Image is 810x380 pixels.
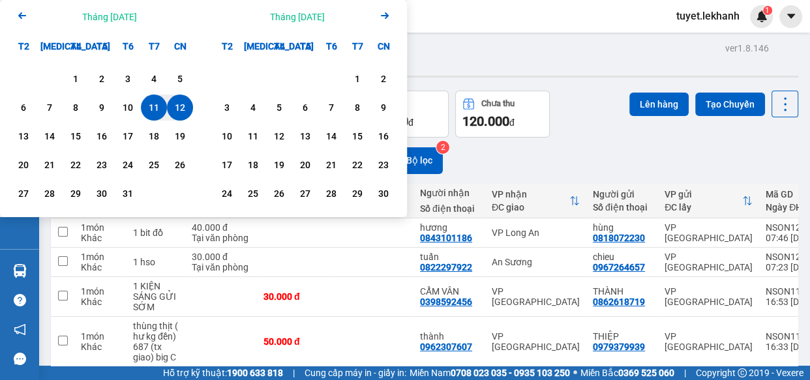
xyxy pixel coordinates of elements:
div: 5 [171,71,189,87]
div: 4 [244,100,262,115]
div: T4 [266,33,292,59]
div: 30.000 đ [263,291,329,302]
div: Choose Thứ Tư, tháng 11 5 2025. It's available. [266,95,292,121]
button: Next month. [377,8,393,25]
div: ĐC lấy [665,202,742,212]
div: 2 [374,71,393,87]
span: đ [509,117,515,128]
div: Choose Thứ Tư, tháng 10 22 2025. It's available. [63,152,89,178]
div: Người nhận [420,188,479,198]
div: thùng thịt ( hư kg đền) [133,321,179,342]
div: T6 [115,33,141,59]
th: Toggle SortBy [658,184,759,218]
div: 28 [322,186,340,201]
div: 6 [14,100,33,115]
div: VP [GEOGRAPHIC_DATA] [11,11,143,42]
div: Choose Thứ Năm, tháng 10 30 2025. It's available. [89,181,115,207]
span: copyright [738,368,747,377]
div: 16 [93,128,111,144]
div: Choose Thứ Ba, tháng 11 18 2025. It's available. [240,152,266,178]
div: 19 [171,128,189,144]
div: Choose Chủ Nhật, tháng 11 23 2025. It's available. [370,152,397,178]
div: 0822297922 [420,262,472,272]
div: hùng [593,222,652,233]
div: 30 [93,186,111,201]
div: 40.000 [10,84,145,100]
div: 21 [40,157,59,173]
div: 1 [348,71,367,87]
div: Người gửi [593,189,652,199]
div: Choose Thứ Bảy, tháng 11 1 2025. It's available. [344,66,370,92]
div: ver 1.8.146 [725,41,769,55]
div: 3 [218,100,236,115]
span: message [14,353,26,365]
button: caret-down [779,5,802,28]
span: caret-down [785,10,797,22]
div: 21 [322,157,340,173]
div: 1 món [81,331,120,342]
div: 50.000 đ [263,336,329,347]
div: Tại văn phòng [192,262,250,272]
span: notification [14,323,26,336]
div: 29 [348,186,367,201]
div: 8 [348,100,367,115]
div: 22 [67,157,85,173]
span: Nhận: [153,12,184,26]
div: 7 [322,100,340,115]
div: Số điện thoại [420,203,479,214]
div: Choose Thứ Tư, tháng 11 19 2025. It's available. [266,152,292,178]
div: 27 [296,186,314,201]
div: CN [167,33,193,59]
div: 20 [14,157,33,173]
span: Gửi: [11,12,31,26]
div: 30 [374,186,393,201]
div: Choose Thứ Năm, tháng 10 16 2025. It's available. [89,123,115,149]
div: 0398592456 [420,297,472,307]
span: tuyet.lekhanh [666,8,750,24]
div: Khác [81,233,120,243]
div: VP Long An [153,11,258,42]
div: thành [420,331,479,342]
div: 9 [374,100,393,115]
div: Choose Thứ Bảy, tháng 11 29 2025. It's available. [344,181,370,207]
div: hùng [11,42,143,58]
div: Choose Thứ Sáu, tháng 11 21 2025. It's available. [318,152,344,178]
div: Khác [81,342,120,352]
div: Choose Thứ Hai, tháng 10 13 2025. It's available. [10,123,37,149]
div: 23 [374,157,393,173]
div: hương [420,222,479,233]
div: 31 [119,186,137,201]
div: Choose Chủ Nhật, tháng 10 26 2025. It's available. [167,152,193,178]
div: Choose Thứ Sáu, tháng 10 3 2025. It's available. [115,66,141,92]
div: 5 [270,100,288,115]
div: 17 [218,157,236,173]
div: Tháng [DATE] [270,10,325,23]
div: Choose Thứ Ba, tháng 10 14 2025. It's available. [37,123,63,149]
div: 25 [145,157,163,173]
div: VP Long An [492,227,580,238]
div: Choose Chủ Nhật, tháng 11 30 2025. It's available. [370,181,397,207]
span: 1 [765,6,770,15]
div: 30.000 đ [192,252,250,262]
div: Choose Thứ Ba, tháng 10 28 2025. It's available. [37,181,63,207]
div: tuấn [420,252,479,262]
div: 2 [93,71,111,87]
span: ⚪️ [573,370,577,375]
div: Choose Thứ Ba, tháng 10 21 2025. It's available. [37,152,63,178]
button: Tạo Chuyến [695,93,765,116]
div: 15 [348,128,367,144]
div: T5 [292,33,318,59]
div: Choose Chủ Nhật, tháng 11 2 2025. It's available. [370,66,397,92]
span: 120.000 [462,113,509,129]
div: 4 [145,71,163,87]
span: | [684,366,686,380]
div: 13 [296,128,314,144]
span: Miền Bắc [580,366,674,380]
div: T2 [10,33,37,59]
div: T2 [214,33,240,59]
span: | [293,366,295,380]
div: Choose Thứ Năm, tháng 10 9 2025. It's available. [89,95,115,121]
div: 0967264657 [593,262,645,272]
div: 0843101186 [420,233,472,243]
div: 29 [67,186,85,201]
